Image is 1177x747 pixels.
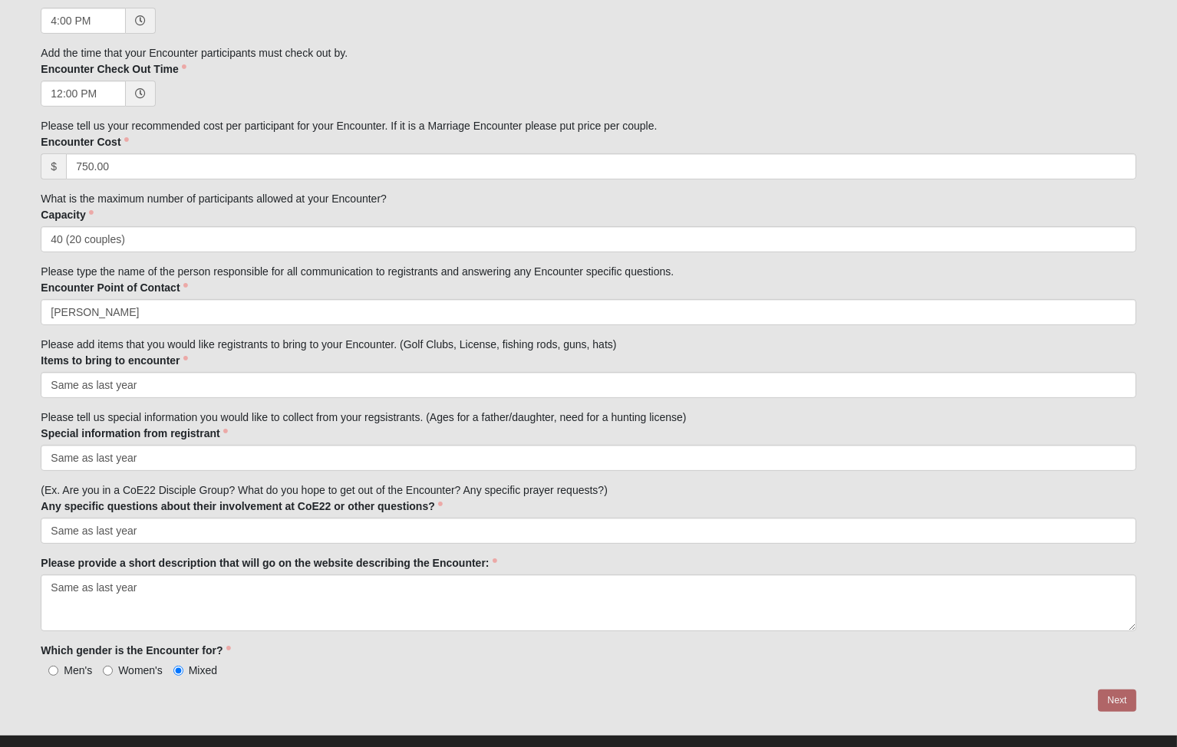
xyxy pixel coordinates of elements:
span: Mixed [189,664,217,676]
label: Which gender is the Encounter for? [41,643,230,658]
label: Encounter Cost [41,134,128,150]
input: 0.00 [66,153,1136,179]
span: Men's [64,664,92,676]
input: Mixed [173,666,183,676]
input: Men's [48,666,58,676]
label: Any specific questions about their involvement at CoE22 or other questions? [41,499,442,514]
label: Special information from registrant [41,426,227,441]
label: Please provide a short description that will go on the website describing the Encounter: [41,555,496,571]
label: Capacity [41,207,93,222]
label: Encounter Check Out Time [41,61,186,77]
input: Women's [103,666,113,676]
span: $ [41,153,66,179]
label: Encounter Point of Contact [41,280,187,295]
span: Women's [118,664,163,676]
label: Items to bring to encounter [41,353,187,368]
